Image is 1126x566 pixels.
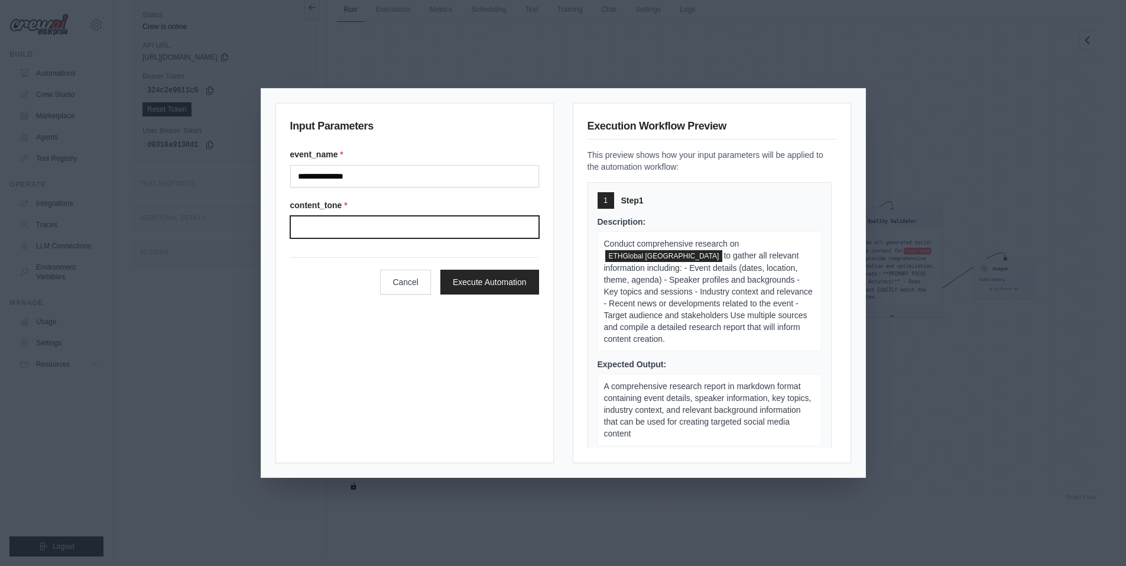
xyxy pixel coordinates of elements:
[588,118,836,140] h3: Execution Workflow Preview
[290,199,539,211] label: content_tone
[290,118,539,139] h3: Input Parameters
[598,360,667,369] span: Expected Output:
[598,217,646,227] span: Description:
[621,195,644,206] span: Step 1
[605,250,723,262] span: event_name
[604,239,739,248] span: Conduct comprehensive research on
[604,381,812,438] span: A comprehensive research report in markdown format containing event details, speaker information,...
[1067,509,1126,566] iframe: Chat Widget
[603,196,608,205] span: 1
[440,270,539,295] button: Execute Automation
[290,148,539,160] label: event_name
[588,149,836,173] p: This preview shows how your input parameters will be applied to the automation workflow:
[380,270,431,295] button: Cancel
